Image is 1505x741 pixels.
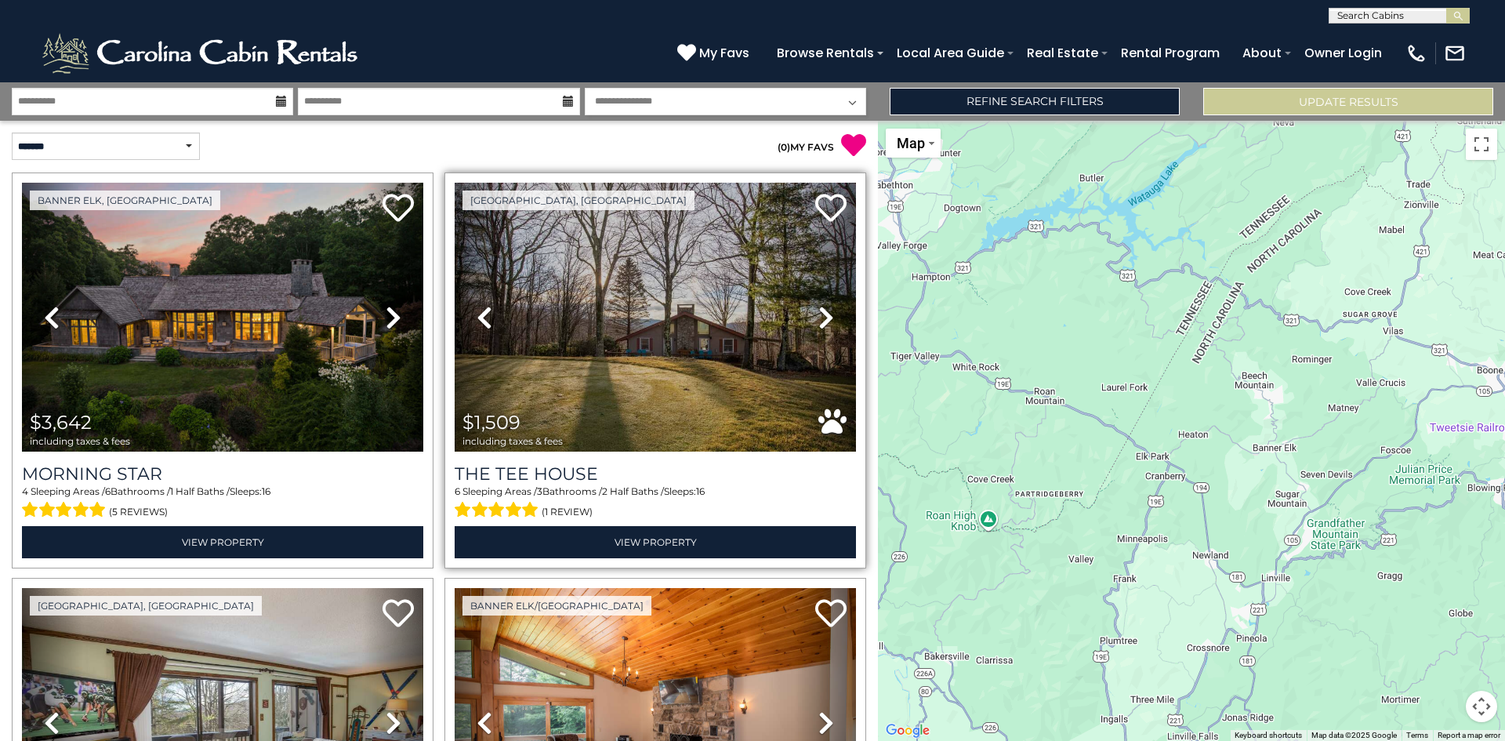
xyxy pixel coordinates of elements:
[1235,39,1289,67] a: About
[1405,42,1427,64] img: phone-regular-white.png
[542,502,593,522] span: (1 review)
[462,411,520,434] span: $1,509
[1406,731,1428,739] a: Terms (opens in new tab)
[1019,39,1106,67] a: Real Estate
[30,191,220,210] a: Banner Elk, [GEOGRAPHIC_DATA]
[1438,731,1500,739] a: Report a map error
[22,485,28,497] span: 4
[1444,42,1466,64] img: mail-regular-white.png
[882,721,934,741] img: Google
[815,192,847,226] a: Add to favorites
[455,526,856,558] a: View Property
[537,485,542,497] span: 3
[1113,39,1228,67] a: Rental Program
[30,596,262,616] a: [GEOGRAPHIC_DATA], [GEOGRAPHIC_DATA]
[677,43,753,64] a: My Favs
[890,88,1180,115] a: Refine Search Filters
[462,191,694,210] a: [GEOGRAPHIC_DATA], [GEOGRAPHIC_DATA]
[109,502,168,522] span: (5 reviews)
[602,485,664,497] span: 2 Half Baths /
[30,436,130,446] span: including taxes & fees
[455,485,856,522] div: Sleeping Areas / Bathrooms / Sleeps:
[1311,731,1397,739] span: Map data ©2025 Google
[886,129,941,158] button: Change map style
[1466,691,1497,722] button: Map camera controls
[383,192,414,226] a: Add to favorites
[1296,39,1390,67] a: Owner Login
[699,43,749,63] span: My Favs
[882,721,934,741] a: Open this area in Google Maps (opens a new window)
[778,141,790,153] span: ( )
[455,463,856,485] a: The Tee House
[1203,88,1493,115] button: Update Results
[1235,730,1302,741] button: Keyboard shortcuts
[889,39,1012,67] a: Local Area Guide
[22,183,423,452] img: thumbnail_163276265.jpeg
[22,526,423,558] a: View Property
[455,485,460,497] span: 6
[262,485,270,497] span: 16
[815,598,847,631] a: Add to favorites
[769,39,882,67] a: Browse Rentals
[30,411,92,434] span: $3,642
[455,183,856,452] img: thumbnail_167757115.jpeg
[22,463,423,485] a: Morning Star
[462,596,651,616] a: Banner Elk/[GEOGRAPHIC_DATA]
[39,30,364,77] img: White-1-2.png
[462,436,563,446] span: including taxes & fees
[781,141,787,153] span: 0
[897,135,925,151] span: Map
[696,485,705,497] span: 16
[22,485,423,522] div: Sleeping Areas / Bathrooms / Sleeps:
[778,141,834,153] a: (0)MY FAVS
[383,598,414,631] a: Add to favorites
[1466,129,1497,160] button: Toggle fullscreen view
[105,485,111,497] span: 6
[170,485,230,497] span: 1 Half Baths /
